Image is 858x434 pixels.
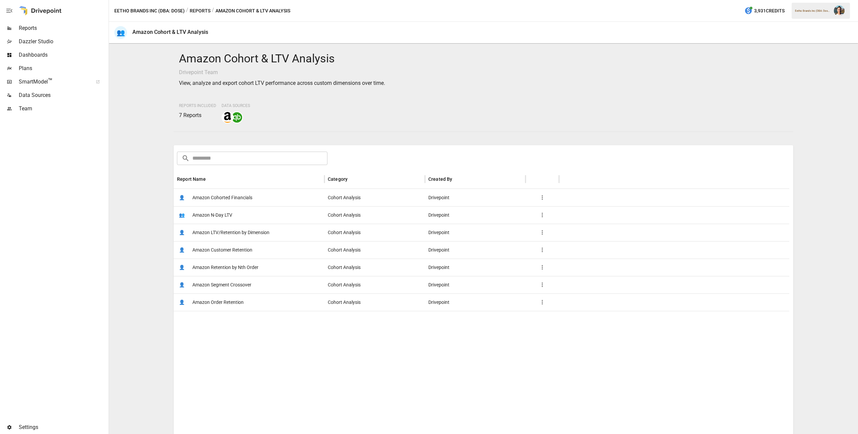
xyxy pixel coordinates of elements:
span: Reports Included [179,103,216,108]
img: quickbooks [232,112,242,123]
div: / [186,7,188,15]
div: 👥 [114,26,127,39]
div: / [212,7,214,15]
p: View, analyze and export cohort LTV performance across custom dimensions over time. [179,79,788,87]
span: Settings [19,423,107,431]
div: Drivepoint [425,189,526,206]
div: Category [328,176,348,182]
button: Sort [453,174,463,184]
span: Amazon Segment Crossover [192,276,251,293]
div: Report Name [177,176,206,182]
button: 3,931Credits [742,5,787,17]
div: Cohort Analysis [324,241,425,259]
span: Amazon N-Day LTV [192,207,232,224]
img: amazon [222,112,233,123]
div: Cohort Analysis [324,276,425,293]
span: ™ [48,77,53,85]
span: 👤 [177,262,187,272]
h4: Amazon Cohort & LTV Analysis [179,52,788,66]
span: Amazon Customer Retention [192,241,252,259]
span: Reports [19,24,107,32]
span: Amazon Cohorted Financials [192,189,252,206]
button: Sort [206,174,216,184]
div: Cohort Analysis [324,293,425,311]
div: Amazon Cohort & LTV Analysis [132,29,208,35]
div: Cohort Analysis [324,189,425,206]
button: Sort [348,174,358,184]
span: SmartModel [19,78,88,86]
p: 7 Reports [179,111,216,119]
span: Amazon Order Retention [192,294,244,311]
div: Drivepoint [425,293,526,311]
span: Amazon Retention by Nth Order [192,259,258,276]
span: 3,931 Credits [754,7,785,15]
span: 👤 [177,227,187,237]
div: Eetho Brands Inc (DBA: Dose) [795,9,830,12]
div: Drivepoint [425,259,526,276]
div: Cohort Analysis [324,206,425,224]
span: Data Sources [19,91,107,99]
div: Created By [428,176,452,182]
span: Plans [19,64,107,72]
div: Cohort Analysis [324,224,425,241]
div: Drivepoint [425,276,526,293]
p: Drivepoint Team [179,68,788,76]
span: Dazzler Studio [19,38,107,46]
div: Drivepoint [425,241,526,259]
div: Drivepoint [425,224,526,241]
span: 👤 [177,297,187,307]
div: Drivepoint [425,206,526,224]
span: 👤 [177,280,187,290]
span: 👥 [177,210,187,220]
button: Reports [190,7,210,15]
span: Data Sources [222,103,250,108]
span: Amazon LTV/Retention by Dimension [192,224,269,241]
span: Team [19,105,107,113]
button: Eetho Brands Inc (DBA: Dose) [114,7,185,15]
span: 👤 [177,193,187,203]
span: Dashboards [19,51,107,59]
span: 👤 [177,245,187,255]
div: Cohort Analysis [324,259,425,276]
